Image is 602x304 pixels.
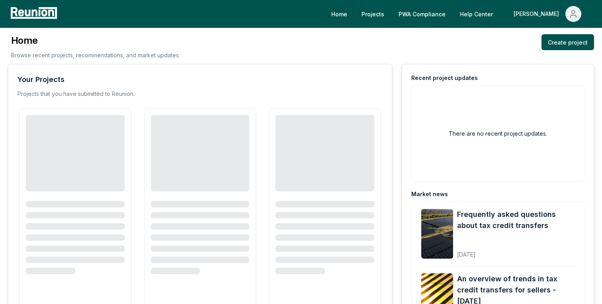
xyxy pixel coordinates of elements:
h2: There are no recent project updates. [449,129,547,138]
nav: Main [325,6,594,22]
a: Help Center [453,6,499,22]
p: Browse recent projects, recommendations, and market updates. [11,51,180,59]
a: Create project [541,34,594,50]
div: Recent project updates [411,74,478,82]
a: Home [325,6,354,22]
img: Frequently asked questions about tax credit transfers [421,209,453,259]
a: PWA Compliance [392,6,452,22]
div: [PERSON_NAME] [514,6,562,22]
div: [DATE] [457,245,575,259]
a: Projects [355,6,391,22]
div: Your Projects [18,74,64,85]
p: Projects that you have submitted to Reunion. [18,90,135,98]
button: [PERSON_NAME] [507,6,588,22]
a: Frequently asked questions about tax credit transfers [457,209,575,231]
div: Market news [411,190,448,198]
h3: Home [11,34,180,47]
